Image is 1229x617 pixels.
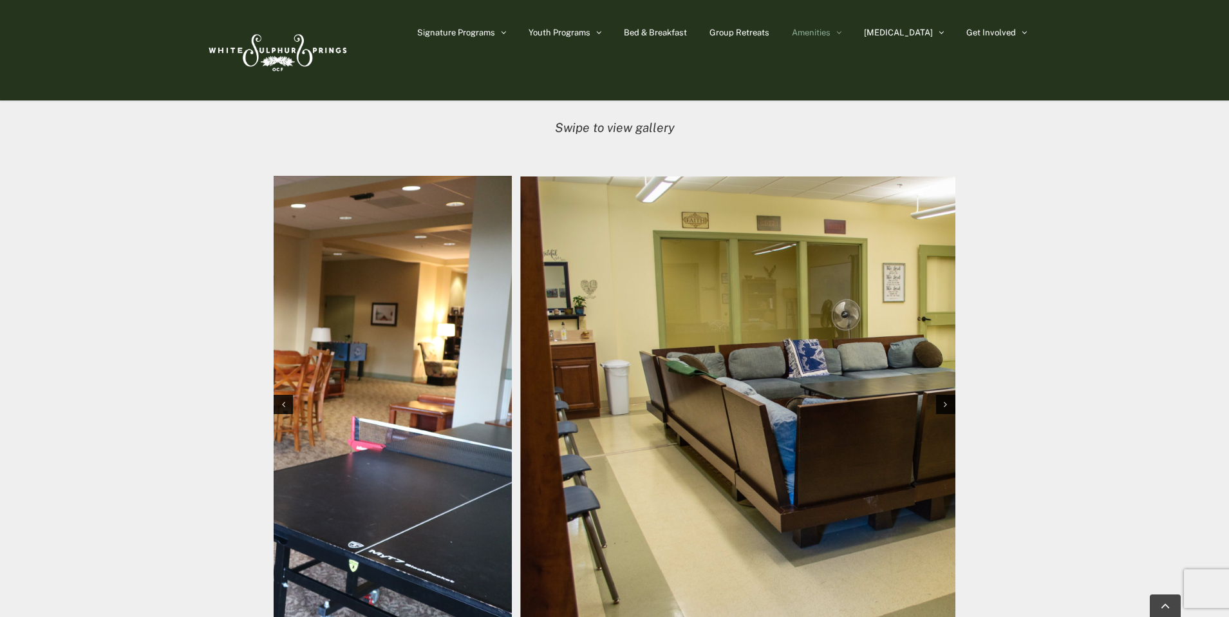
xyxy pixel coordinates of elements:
span: Bed & Breakfast [624,28,687,37]
span: Amenities [792,28,830,37]
img: White Sulphur Springs Logo [203,20,351,81]
span: Youth Programs [529,28,590,37]
em: Swipe to view gallery [555,120,675,135]
div: Next slide [936,395,955,414]
span: Group Retreats [709,28,769,37]
div: Previous slide [274,395,293,414]
span: Get Involved [966,28,1016,37]
span: [MEDICAL_DATA] [864,28,933,37]
span: Signature Programs [417,28,495,37]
